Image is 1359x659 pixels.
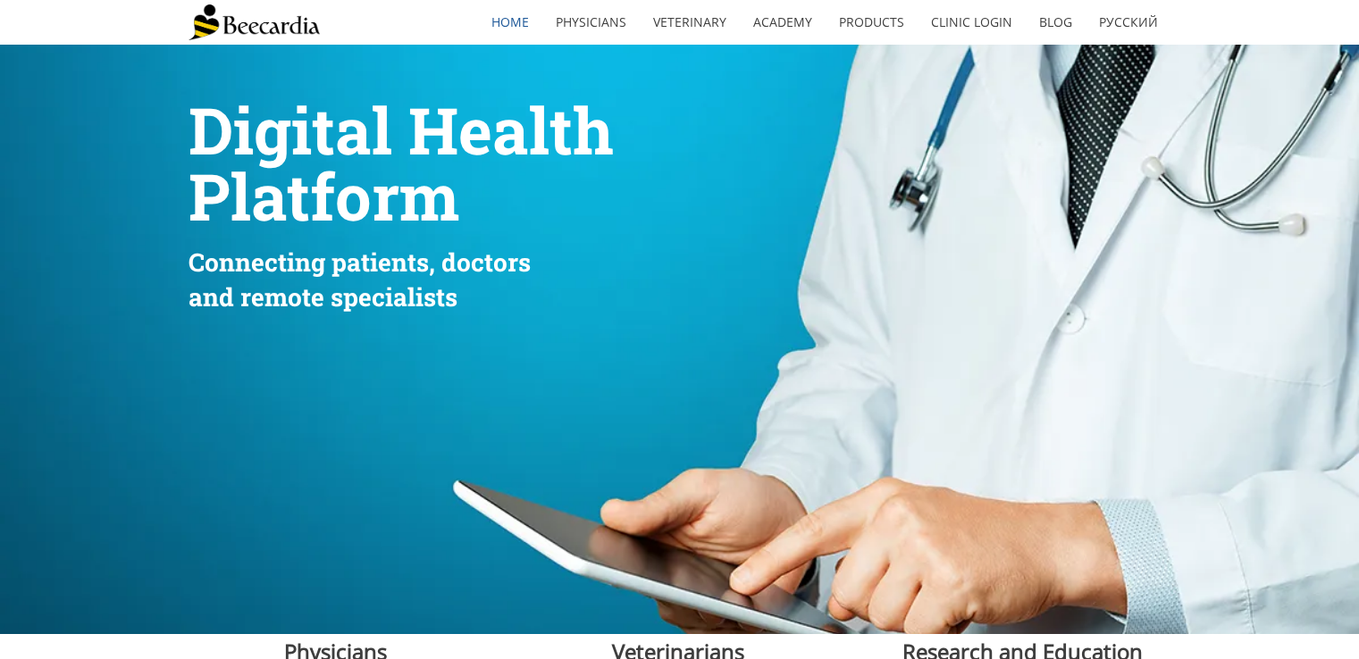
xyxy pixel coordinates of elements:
a: Products [826,2,918,43]
span: and remote specialists [189,280,457,313]
span: Platform [189,154,459,238]
a: Physicians [542,2,640,43]
span: Connecting patients, doctors [189,246,531,279]
a: Veterinary [640,2,740,43]
img: Beecardia [189,4,320,40]
a: Clinic Login [918,2,1026,43]
a: Academy [740,2,826,43]
a: home [478,2,542,43]
a: Русский [1086,2,1171,43]
span: Digital Health [189,88,614,172]
a: Blog [1026,2,1086,43]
